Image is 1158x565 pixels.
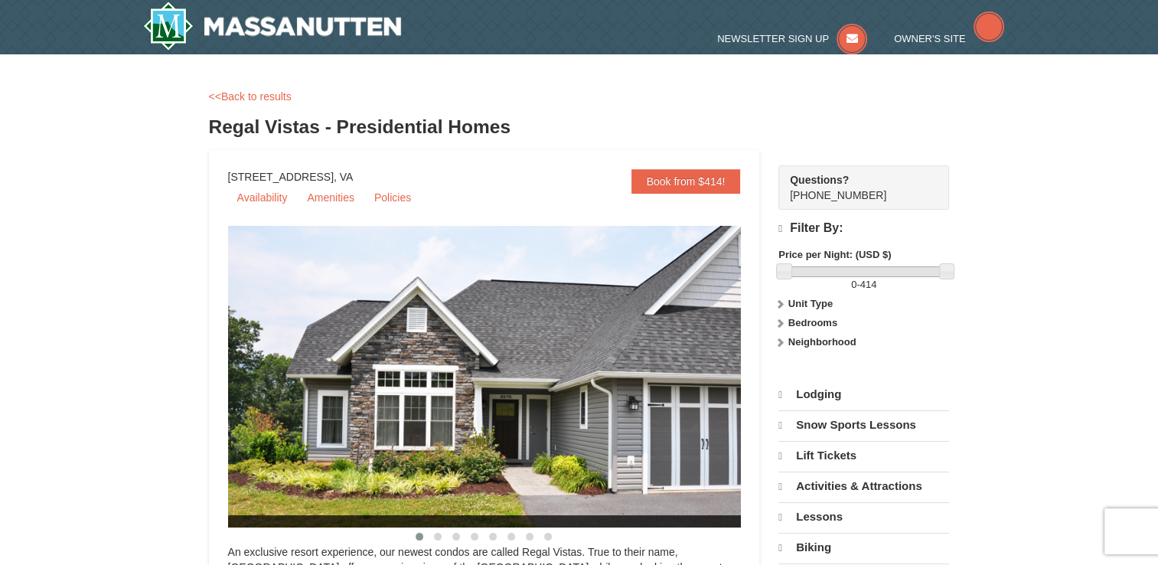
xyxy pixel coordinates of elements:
[228,226,779,527] img: 19218991-1-902409a9.jpg
[778,472,949,501] a: Activities & Attractions
[788,298,833,309] strong: Unit Type
[778,502,949,531] a: Lessons
[778,380,949,409] a: Lodging
[788,317,837,328] strong: Bedrooms
[788,336,856,348] strong: Neighborhood
[860,279,877,290] span: 414
[209,112,950,142] h3: Regal Vistas - Presidential Homes
[717,33,829,44] span: Newsletter Sign Up
[778,221,949,236] h4: Filter By:
[143,2,402,51] img: Massanutten Resort Logo
[143,2,402,51] a: Massanutten Resort
[778,441,949,470] a: Lift Tickets
[365,186,420,209] a: Policies
[298,186,363,209] a: Amenities
[894,33,1004,44] a: Owner's Site
[778,249,891,260] strong: Price per Night: (USD $)
[790,172,922,201] span: [PHONE_NUMBER]
[778,533,949,562] a: Biking
[228,186,297,209] a: Availability
[717,33,867,44] a: Newsletter Sign Up
[778,277,949,292] label: -
[790,174,849,186] strong: Questions?
[851,279,856,290] span: 0
[209,90,292,103] a: <<Back to results
[631,169,741,194] a: Book from $414!
[778,410,949,439] a: Snow Sports Lessons
[894,33,966,44] span: Owner's Site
